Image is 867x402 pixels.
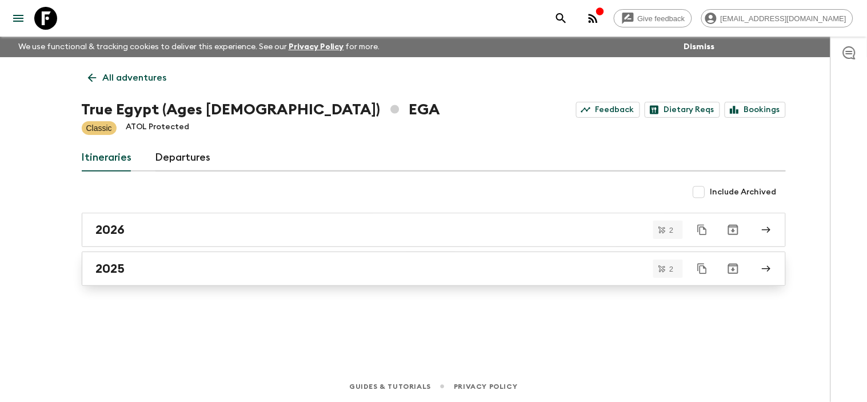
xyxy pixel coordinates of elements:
span: 2 [662,226,680,234]
button: Duplicate [692,258,713,279]
button: search adventures [550,7,573,30]
a: Privacy Policy [289,43,344,51]
a: Bookings [725,102,786,118]
p: We use functional & tracking cookies to deliver this experience. See our for more. [14,37,385,57]
button: menu [7,7,30,30]
a: Guides & Tutorials [349,380,431,393]
h2: 2026 [96,222,125,237]
button: Duplicate [692,220,713,240]
a: 2025 [82,252,786,286]
a: All adventures [82,66,173,89]
a: Itineraries [82,144,133,172]
a: Privacy Policy [454,380,517,393]
p: ATOL Protected [126,121,190,135]
a: 2026 [82,213,786,247]
span: Include Archived [710,186,777,198]
a: Give feedback [614,9,692,27]
span: [EMAIL_ADDRESS][DOMAIN_NAME] [714,14,853,23]
a: Departures [155,144,211,172]
span: 2 [662,265,680,273]
div: [EMAIL_ADDRESS][DOMAIN_NAME] [701,9,853,27]
h2: 2025 [96,261,125,276]
p: All adventures [103,71,167,85]
button: Archive [722,257,745,280]
p: Classic [86,122,112,134]
h1: True Egypt (Ages [DEMOGRAPHIC_DATA]) EGA [82,98,441,121]
button: Archive [722,218,745,241]
a: Feedback [576,102,640,118]
a: Dietary Reqs [645,102,720,118]
span: Give feedback [632,14,692,23]
button: Dismiss [681,39,718,55]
